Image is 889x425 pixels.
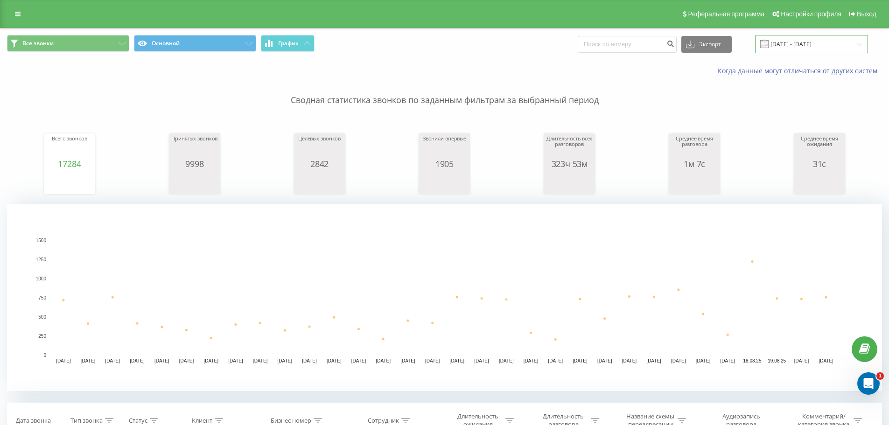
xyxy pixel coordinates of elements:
text: 19.08.25 [768,358,786,363]
text: [DATE] [327,358,342,363]
text: [DATE] [819,358,833,363]
text: [DATE] [721,358,735,363]
text: [DATE] [425,358,440,363]
span: Выход [857,10,876,18]
svg: A chart. [546,168,593,196]
div: Среднее время ожидания [796,136,843,159]
div: Звонили впервые [421,136,468,159]
svg: A chart. [7,204,882,391]
text: 0 [43,353,46,358]
text: 1250 [36,257,47,262]
div: Тип звонка [70,417,103,425]
svg: A chart. [296,168,343,196]
div: 17284 [46,159,93,168]
div: Статус [129,417,147,425]
div: 31с [796,159,843,168]
div: 1905 [421,159,468,168]
span: Реферальная программа [688,10,764,18]
div: 323ч 53м [546,159,593,168]
text: [DATE] [105,358,120,363]
text: [DATE] [302,358,317,363]
span: Настройки профиля [781,10,841,18]
text: [DATE] [646,358,661,363]
button: Основной [134,35,256,52]
p: Сводная статистика звонков по заданным фильтрам за выбранный период [7,76,882,106]
text: [DATE] [81,358,96,363]
button: Экспорт [681,36,732,53]
svg: A chart. [46,168,93,196]
text: 500 [38,314,46,320]
div: 1м 7с [671,159,718,168]
div: Длительность всех разговоров [546,136,593,159]
span: Все звонки [22,40,54,47]
text: [DATE] [154,358,169,363]
text: [DATE] [376,358,391,363]
text: [DATE] [130,358,145,363]
div: Принятых звонков [171,136,218,159]
text: [DATE] [548,358,563,363]
button: График [261,35,315,52]
div: Бизнес номер [271,417,311,425]
text: [DATE] [56,358,71,363]
span: 1 [876,372,884,380]
text: [DATE] [450,358,465,363]
div: 2842 [296,159,343,168]
div: 9998 [171,159,218,168]
text: [DATE] [794,358,809,363]
span: График [278,40,299,47]
text: 750 [38,295,46,300]
text: [DATE] [203,358,218,363]
text: [DATE] [499,358,514,363]
div: Среднее время разговора [671,136,718,159]
text: [DATE] [597,358,612,363]
text: [DATE] [524,358,539,363]
text: [DATE] [622,358,637,363]
text: 1000 [36,276,47,281]
text: [DATE] [228,358,243,363]
text: [DATE] [179,358,194,363]
text: [DATE] [671,358,686,363]
text: 250 [38,334,46,339]
div: Сотрудник [368,417,399,425]
div: Дата звонка [16,417,51,425]
svg: A chart. [421,168,468,196]
svg: A chart. [171,168,218,196]
button: Все звонки [7,35,129,52]
text: [DATE] [278,358,293,363]
text: 18.08.25 [743,358,762,363]
text: 1500 [36,238,47,243]
text: [DATE] [253,358,268,363]
text: [DATE] [573,358,588,363]
div: Целевых звонков [296,136,343,159]
svg: A chart. [671,168,718,196]
text: [DATE] [474,358,489,363]
svg: A chart. [796,168,843,196]
text: [DATE] [696,358,711,363]
div: Всего звонков [46,136,93,159]
input: Поиск по номеру [578,36,677,53]
text: [DATE] [351,358,366,363]
iframe: Intercom live chat [857,372,880,395]
div: Клиент [192,417,212,425]
a: Когда данные могут отличаться от других систем [718,66,882,75]
text: [DATE] [400,358,415,363]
